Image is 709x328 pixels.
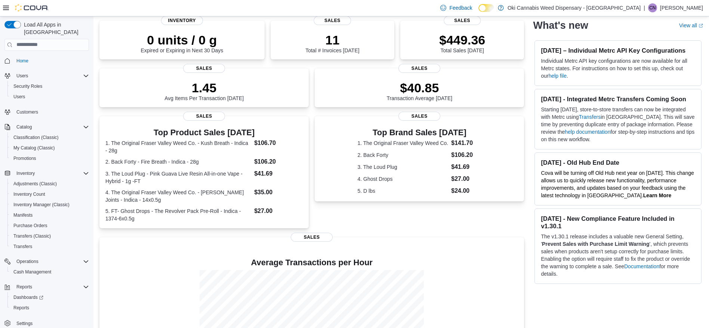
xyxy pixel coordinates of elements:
span: Cova will be turning off Old Hub next year on [DATE]. This change allows us to quickly release ne... [541,170,694,198]
div: Transaction Average [DATE] [387,80,453,101]
button: Classification (Classic) [7,132,92,143]
span: Sales [291,233,333,242]
span: Reports [13,305,29,311]
a: Classification (Classic) [10,133,62,142]
a: Manifests [10,211,36,220]
span: Catalog [16,124,32,130]
span: Inventory [16,170,35,176]
span: Inventory Count [13,191,45,197]
div: Total Sales [DATE] [439,33,485,53]
a: Documentation [624,263,659,269]
button: Adjustments (Classic) [7,179,92,189]
h3: [DATE] - Old Hub End Date [541,159,695,166]
button: Home [1,55,92,66]
span: Transfers (Classic) [10,232,89,241]
h3: Top Product Sales [DATE] [105,128,303,137]
p: The v1.30.1 release includes a valuable new General Setting, ' ', which prevents sales when produ... [541,233,695,278]
h3: [DATE] - Integrated Metrc Transfers Coming Soon [541,95,695,103]
span: Sales [183,64,225,73]
span: Customers [16,109,38,115]
span: My Catalog (Classic) [13,145,55,151]
dt: 3. The Loud Plug - Pink Guava Live Resin All-in-one Vape - Hybrid - 1g -FT [105,170,251,185]
dt: 2. Back Forty - Fire Breath - Indica - 28g [105,158,251,165]
a: Home [13,56,31,65]
span: Adjustments (Classic) [10,179,89,188]
button: Inventory Manager (Classic) [7,199,92,210]
button: Purchase Orders [7,220,92,231]
span: Inventory [13,169,89,178]
a: Purchase Orders [10,221,50,230]
h3: [DATE] - New Compliance Feature Included in v1.30.1 [541,215,695,230]
span: Dashboards [10,293,89,302]
p: 0 units / 0 g [141,33,223,47]
button: Reports [13,282,35,291]
span: Purchase Orders [10,221,89,230]
h4: Average Transactions per Hour [105,258,518,267]
button: Users [13,71,31,80]
div: Total # Invoices [DATE] [305,33,359,53]
span: Inventory [161,16,203,25]
dt: 3. The Loud Plug [357,163,448,171]
span: Users [16,73,28,79]
span: Adjustments (Classic) [13,181,57,187]
a: Inventory Count [10,190,48,199]
span: Customers [13,107,89,117]
h2: What's new [533,19,588,31]
span: Reports [10,303,89,312]
p: 1.45 [164,80,244,95]
dd: $41.69 [451,163,481,171]
button: Reports [7,303,92,313]
div: Expired or Expiring in Next 30 Days [141,33,223,53]
span: Users [10,92,89,101]
span: Load All Apps in [GEOGRAPHIC_DATA] [21,21,89,36]
span: Security Roles [13,83,42,89]
p: $449.36 [439,33,485,47]
span: Sales [314,16,351,25]
a: My Catalog (Classic) [10,143,58,152]
span: Reports [13,282,89,291]
dt: 4. Ghost Drops [357,175,448,183]
span: Classification (Classic) [10,133,89,142]
button: Customers [1,106,92,117]
p: 11 [305,33,359,47]
span: Sales [183,112,225,121]
a: Transfers [579,114,601,120]
a: Adjustments (Classic) [10,179,60,188]
a: Customers [13,108,41,117]
dd: $141.70 [451,139,481,148]
dt: 2. Back Forty [357,151,448,159]
span: Transfers [13,244,32,250]
button: Inventory Count [7,189,92,199]
span: Classification (Classic) [13,134,59,140]
a: Feedback [437,0,475,15]
a: Transfers (Classic) [10,232,54,241]
p: | [644,3,645,12]
p: [PERSON_NAME] [660,3,703,12]
span: Settings [16,321,33,327]
dt: 5. FT- Ghost Drops - The Revolver Pack Pre-Roll - Indica - 1374-6x0.5g [105,207,251,222]
button: Security Roles [7,81,92,92]
a: Transfers [10,242,35,251]
span: Dashboards [13,294,43,300]
dd: $106.70 [254,139,303,148]
button: My Catalog (Classic) [7,143,92,153]
a: Dashboards [10,293,46,302]
dd: $41.69 [254,169,303,178]
h3: Top Brand Sales [DATE] [357,128,481,137]
button: Catalog [1,122,92,132]
dt: 4. The Original Fraser Valley Weed Co. - [PERSON_NAME] Joints - Indica - 14x0.5g [105,189,251,204]
a: help documentation [565,129,610,135]
strong: Prevent Sales with Purchase Limit Warning [542,241,649,247]
button: Users [7,92,92,102]
span: Promotions [13,155,36,161]
span: Sales [398,112,440,121]
span: Manifests [10,211,89,220]
button: Transfers (Classic) [7,231,92,241]
a: Learn More [643,192,671,198]
dd: $106.20 [254,157,303,166]
button: Inventory [1,168,92,179]
span: Sales [444,16,481,25]
a: Cash Management [10,267,54,276]
button: Reports [1,282,92,292]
